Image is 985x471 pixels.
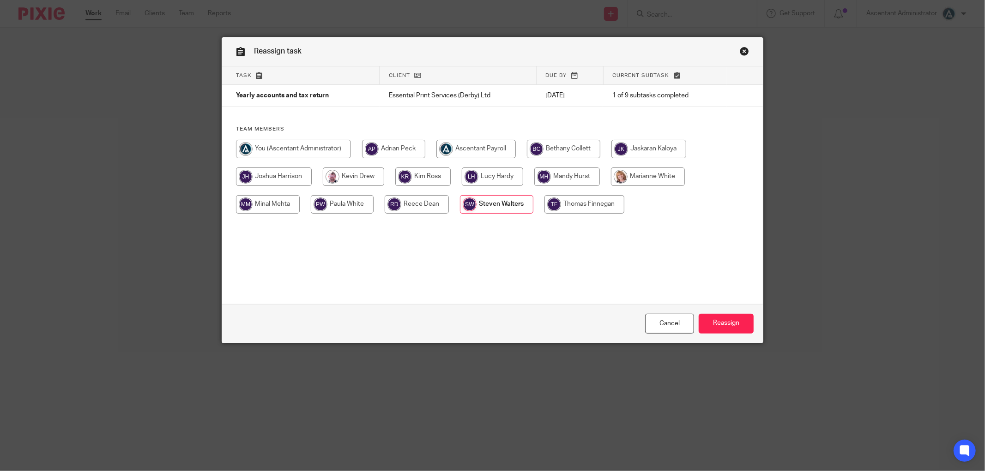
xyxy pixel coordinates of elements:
a: Close this dialog window [740,47,749,59]
input: Reassign [699,314,754,334]
a: Close this dialog window [645,314,694,334]
span: Current subtask [613,73,670,78]
h4: Team members [236,125,749,133]
span: Task [236,73,252,78]
span: Reassign task [254,48,302,55]
span: Client [389,73,410,78]
p: Essential Print Services (Derby) Ltd [389,91,527,100]
td: 1 of 9 subtasks completed [603,85,727,107]
span: Due by [546,73,567,78]
span: Yearly accounts and tax return [236,93,329,99]
p: [DATE] [545,91,594,100]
